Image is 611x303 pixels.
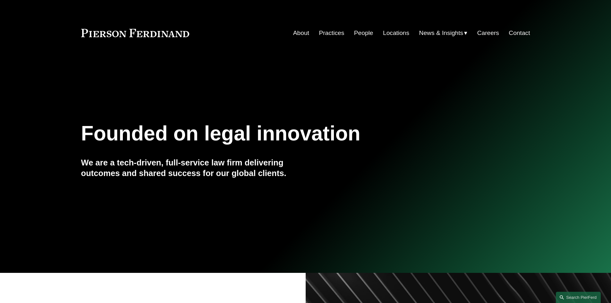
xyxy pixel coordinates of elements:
h4: We are a tech-driven, full-service law firm delivering outcomes and shared success for our global... [81,157,306,178]
span: News & Insights [419,28,463,39]
a: About [293,27,309,39]
a: Search this site [556,292,601,303]
a: Contact [509,27,530,39]
a: Practices [319,27,344,39]
a: People [354,27,373,39]
a: folder dropdown [419,27,468,39]
a: Careers [477,27,499,39]
a: Locations [383,27,409,39]
h1: Founded on legal innovation [81,122,455,145]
